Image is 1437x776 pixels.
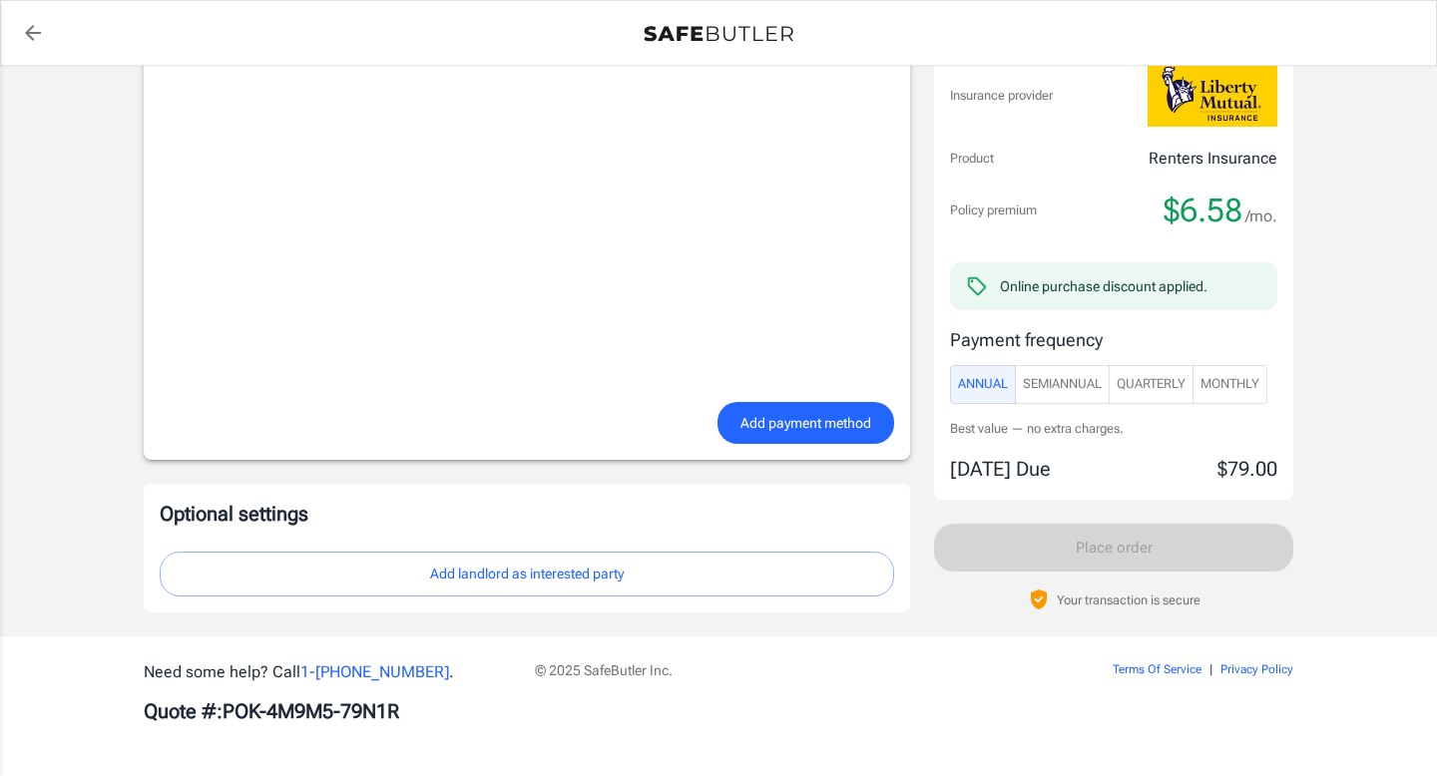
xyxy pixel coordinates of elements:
p: Need some help? Call . [144,660,511,684]
img: Back to quotes [644,26,793,42]
p: Product [950,149,994,169]
div: Online purchase discount applied. [1000,276,1207,296]
a: 1-[PHONE_NUMBER] [300,662,449,681]
span: Monthly [1200,373,1259,396]
button: SemiAnnual [1015,365,1110,404]
button: Add landlord as interested party [160,552,894,596]
span: Add payment method [740,411,871,436]
span: SemiAnnual [1023,373,1102,396]
p: Renters Insurance [1149,147,1277,171]
p: Payment frequency [950,326,1277,353]
button: Annual [950,365,1016,404]
a: Terms Of Service [1113,662,1201,676]
p: Policy premium [950,200,1037,220]
b: Quote #: POK-4M9M5-79N1R [144,699,399,723]
p: Optional settings [160,500,894,528]
span: Quarterly [1117,373,1186,396]
span: $6.58 [1164,191,1242,230]
span: /mo. [1245,202,1277,230]
span: | [1209,662,1212,676]
a: back to quotes [13,13,53,53]
a: Privacy Policy [1220,662,1293,676]
p: © 2025 SafeButler Inc. [535,660,1000,680]
button: Quarterly [1109,365,1194,404]
p: Insurance provider [950,86,1053,106]
button: Monthly [1193,365,1267,404]
p: [DATE] Due [950,454,1051,484]
img: Liberty Mutual [1148,64,1277,127]
p: Your transaction is secure [1057,590,1200,609]
p: Best value — no extra charges. [950,420,1277,439]
button: Add payment method [718,402,894,445]
p: $79.00 [1217,454,1277,484]
span: Annual [958,373,1008,396]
